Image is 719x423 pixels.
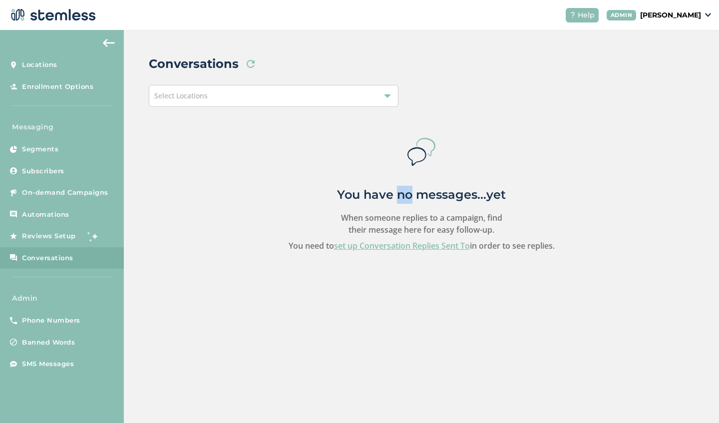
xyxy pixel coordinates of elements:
[341,212,502,236] label: When someone replies to a campaign, find their message here for easy follow-up.
[22,338,75,348] span: Banned Words
[578,10,595,20] span: Help
[22,231,76,241] span: Reviews Setup
[22,316,80,326] span: Phone Numbers
[669,375,719,423] iframe: Chat Widget
[149,55,239,73] h2: Conversations
[22,210,69,220] span: Automations
[607,10,637,20] div: ADMIN
[334,240,470,251] a: set up Conversation Replies Sent To
[337,186,506,204] h2: You have no messages...yet
[83,226,103,246] img: glitter-stars-b7820f95.gif
[22,82,93,92] span: Enrollment Options
[22,60,57,70] span: Locations
[22,253,73,263] span: Conversations
[407,138,435,166] img: icon-message-bubbles-fec34f9c.svg
[289,240,555,252] label: You need to in order to see replies.
[570,12,576,18] img: icon-help-white-03924b79.svg
[8,5,96,25] img: logo-dark-0685b13c.svg
[22,144,58,154] span: Segments
[705,13,711,17] img: icon_down-arrow-small-66adaf34.svg
[247,60,255,68] img: icon-refresh-2c275ef6.svg
[22,166,64,176] span: Subscribers
[103,39,115,47] img: icon-arrow-back-accent-c549486e.svg
[22,188,108,198] span: On-demand Campaigns
[640,10,701,20] p: [PERSON_NAME]
[154,91,208,100] span: Select Locations
[22,359,74,369] span: SMS Messages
